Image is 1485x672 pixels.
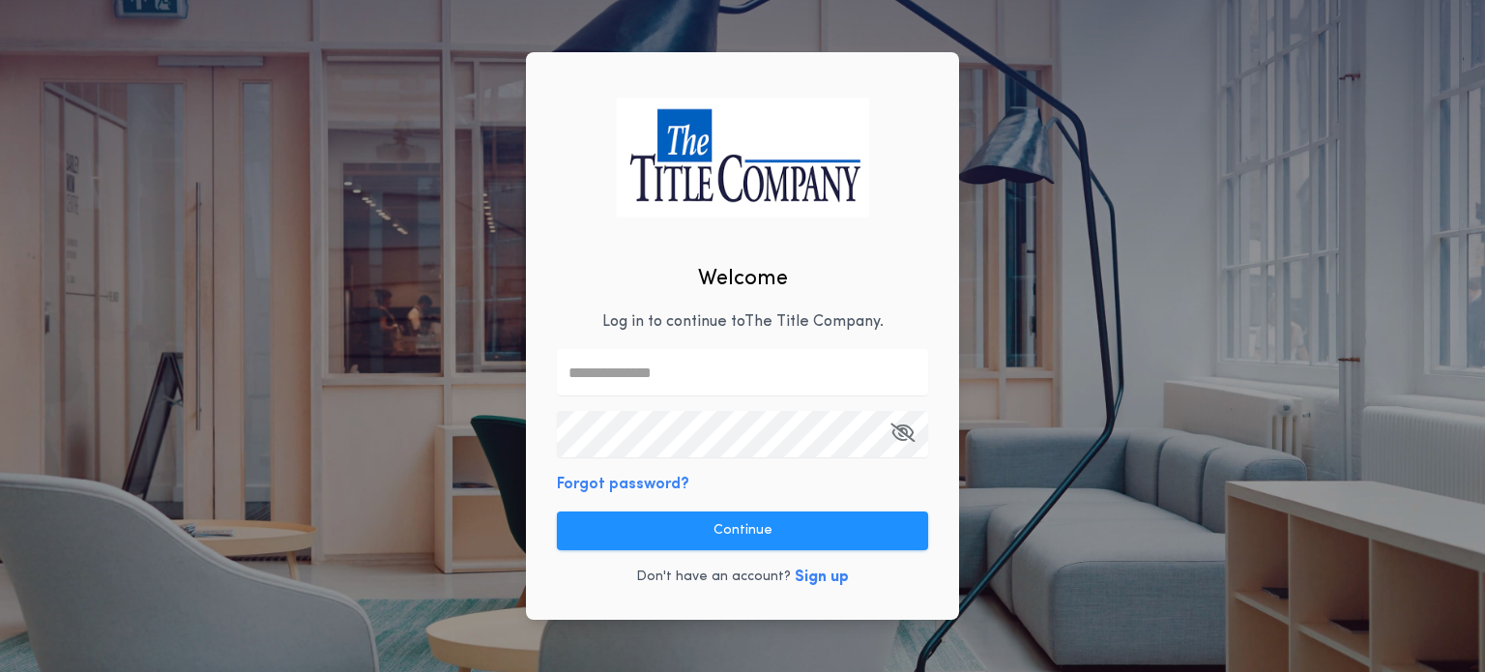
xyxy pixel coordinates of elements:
button: Sign up [795,566,849,589]
p: Don't have an account? [636,568,791,587]
button: Forgot password? [557,473,689,496]
button: Continue [557,511,928,550]
h2: Welcome [698,263,788,295]
img: logo [616,98,869,217]
p: Log in to continue to The Title Company . [602,310,884,334]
